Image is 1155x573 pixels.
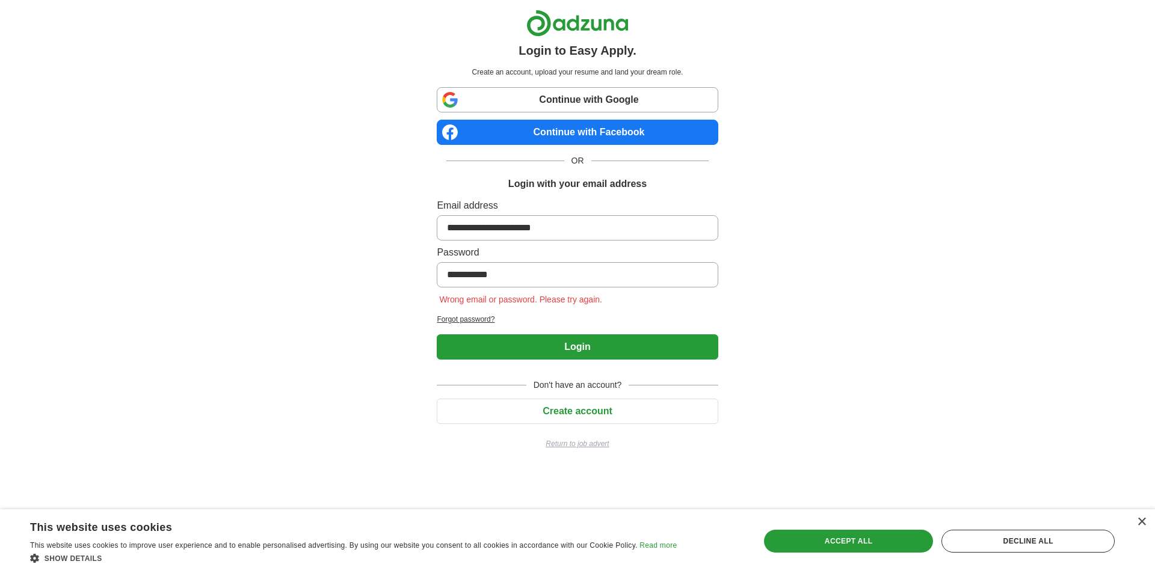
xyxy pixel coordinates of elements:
[437,438,718,449] a: Return to job advert
[564,155,591,167] span: OR
[45,554,102,563] span: Show details
[1137,518,1146,527] div: Close
[508,177,647,191] h1: Login with your email address
[639,541,677,550] a: Read more, opens a new window
[437,245,718,260] label: Password
[941,530,1115,553] div: Decline all
[519,41,636,60] h1: Login to Easy Apply.
[437,314,718,325] a: Forgot password?
[764,530,934,553] div: Accept all
[437,120,718,145] a: Continue with Facebook
[437,399,718,424] button: Create account
[437,198,718,213] label: Email address
[437,87,718,112] a: Continue with Google
[526,379,629,391] span: Don't have an account?
[437,295,605,304] span: Wrong email or password. Please try again.
[526,10,629,37] img: Adzuna logo
[30,541,638,550] span: This website uses cookies to improve user experience and to enable personalised advertising. By u...
[437,334,718,360] button: Login
[437,406,718,416] a: Create account
[30,552,677,564] div: Show details
[30,516,647,535] div: This website uses cookies
[439,67,715,78] p: Create an account, upload your resume and land your dream role.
